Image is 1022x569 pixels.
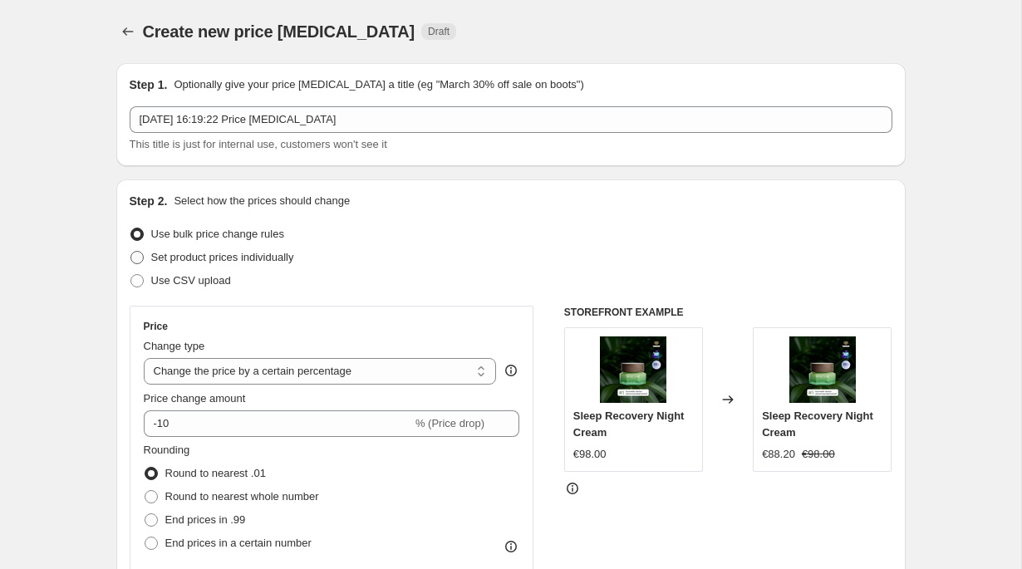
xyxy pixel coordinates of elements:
img: NightCreamEnglish_80x.png [600,336,666,403]
span: This title is just for internal use, customers won't see it [130,138,387,150]
p: Select how the prices should change [174,193,350,209]
span: End prices in .99 [165,513,246,526]
strike: €98.00 [802,446,835,463]
span: Set product prices individually [151,251,294,263]
h2: Step 1. [130,76,168,93]
span: Round to nearest whole number [165,490,319,503]
input: -15 [144,410,412,437]
span: Draft [428,25,450,38]
span: Sleep Recovery Night Cream [573,410,685,439]
h6: STOREFRONT EXAMPLE [564,306,892,319]
span: Create new price [MEDICAL_DATA] [143,22,415,41]
div: €98.00 [573,446,607,463]
div: €88.20 [762,446,795,463]
button: Price change jobs [116,20,140,43]
span: Use bulk price change rules [151,228,284,240]
span: Sleep Recovery Night Cream [762,410,873,439]
h3: Price [144,320,168,333]
span: Rounding [144,444,190,456]
input: 30% off holiday sale [130,106,892,133]
span: End prices in a certain number [165,537,312,549]
span: Round to nearest .01 [165,467,266,479]
span: Change type [144,340,205,352]
img: NightCreamEnglish_80x.png [789,336,856,403]
span: Use CSV upload [151,274,231,287]
span: % (Price drop) [415,417,484,429]
span: Price change amount [144,392,246,405]
p: Optionally give your price [MEDICAL_DATA] a title (eg "March 30% off sale on boots") [174,76,583,93]
h2: Step 2. [130,193,168,209]
div: help [503,362,519,379]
